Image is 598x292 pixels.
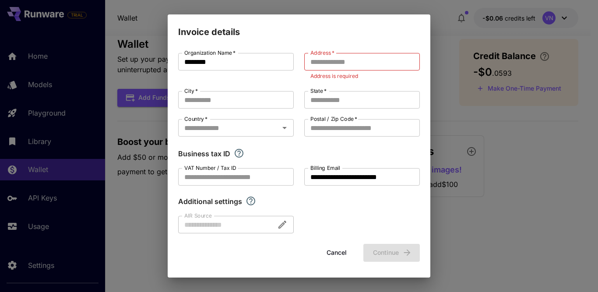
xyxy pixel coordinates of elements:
[184,115,208,123] label: Country
[317,244,356,262] button: Cancel
[168,14,430,39] h2: Invoice details
[234,148,244,158] svg: If you are a business tax registrant, please enter your business tax ID here.
[178,196,242,207] p: Additional settings
[310,72,414,81] p: Address is required
[178,148,230,159] p: Business tax ID
[310,87,327,95] label: State
[310,115,357,123] label: Postal / Zip Code
[310,49,334,56] label: Address
[184,164,236,172] label: VAT Number / Tax ID
[310,164,340,172] label: Billing Email
[246,196,256,206] svg: Explore additional customization settings
[278,122,291,134] button: Open
[184,212,211,219] label: AIR Source
[184,87,198,95] label: City
[184,49,236,56] label: Organization Name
